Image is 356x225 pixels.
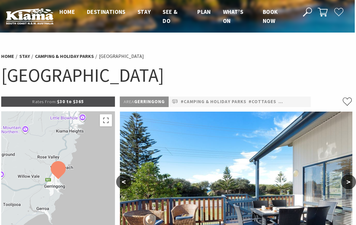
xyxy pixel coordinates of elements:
[1,97,115,107] p: $30 to $365
[116,175,131,189] button: <
[223,8,243,24] span: What’s On
[1,63,352,87] h1: [GEOGRAPHIC_DATA]
[163,8,177,24] span: See & Do
[53,7,296,26] nav: Main Menu
[1,53,14,59] a: Home
[124,99,134,104] span: Area
[138,8,151,15] span: Stay
[32,99,57,104] span: Rates From:
[19,53,30,59] a: Stay
[59,8,75,15] span: Home
[278,98,313,106] a: #Pet Friendly
[197,8,211,15] span: Plan
[35,53,94,59] a: Camping & Holiday Parks
[99,52,144,60] li: [GEOGRAPHIC_DATA]
[120,97,169,107] p: Gerringong
[341,175,356,189] button: >
[181,98,246,106] a: #Camping & Holiday Parks
[249,98,276,106] a: #Cottages
[100,114,112,126] button: Toggle fullscreen view
[87,8,126,15] span: Destinations
[6,8,53,24] img: Kiama Logo
[263,8,278,24] span: Book now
